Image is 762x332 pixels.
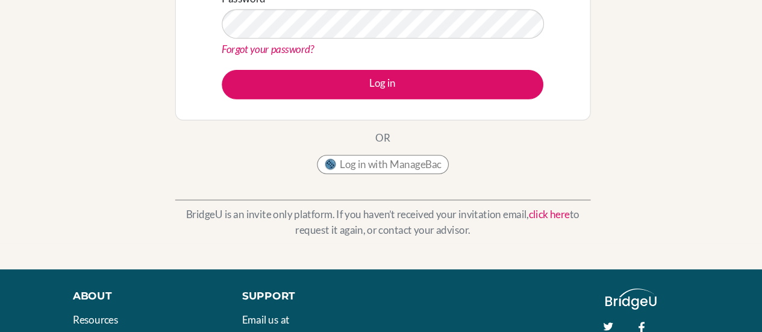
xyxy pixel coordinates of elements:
p: BridgeU is an invite only platform. If you haven’t received your invitation email, to request it ... [186,213,577,242]
button: Log in with ManageBac [319,164,443,183]
div: About [89,290,222,305]
a: click here [519,215,557,226]
img: logo_white@2x-f4f0deed5e89b7ecb1c2cc34c3e3d731f90f0f143d5ea2071677605dd97b5244.png [591,290,640,310]
label: Password [230,10,270,24]
div: Support [249,290,369,305]
a: Forgot your password? [230,59,316,70]
a: Resources [89,314,132,325]
p: OR [374,141,388,155]
button: Log in [230,84,532,112]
